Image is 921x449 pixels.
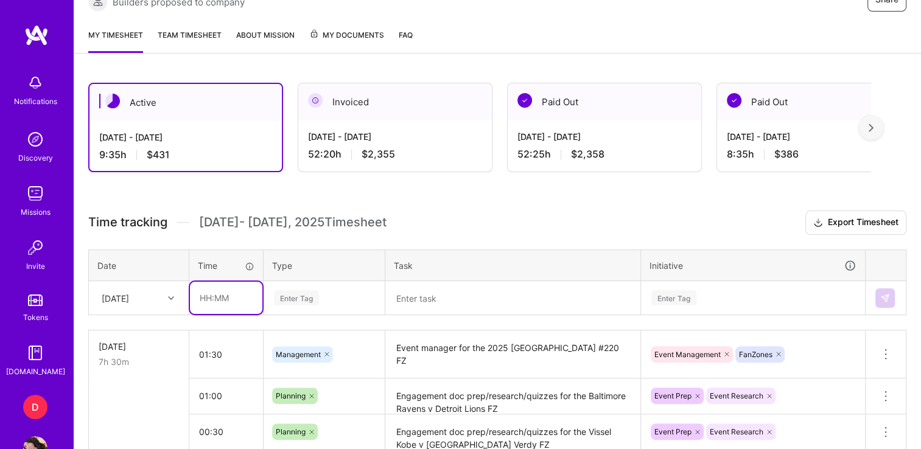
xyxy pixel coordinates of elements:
[727,130,901,143] div: [DATE] - [DATE]
[387,416,639,449] textarea: Engagement doc prep/research/quizzes for the Vissel Kobe v [GEOGRAPHIC_DATA] Verdy FZ
[869,124,874,132] img: right
[309,29,384,53] a: My Documents
[99,131,272,144] div: [DATE] - [DATE]
[23,341,47,365] img: guide book
[308,93,323,108] img: Invoiced
[102,291,129,304] div: [DATE]
[23,395,47,419] div: D
[362,148,395,161] span: $2,355
[14,95,57,108] div: Notifications
[654,391,692,400] span: Event Prep
[264,249,385,281] th: Type
[727,148,901,161] div: 8:35 h
[147,148,170,161] span: $431
[105,94,120,108] img: Active
[26,260,45,273] div: Invite
[813,217,823,229] i: icon Download
[517,148,692,161] div: 52:25 h
[88,29,143,53] a: My timesheet
[654,427,692,436] span: Event Prep
[387,332,639,377] textarea: Event manager for the 2025 [GEOGRAPHIC_DATA] #220 FZ
[399,29,413,53] a: FAQ
[650,259,856,273] div: Initiative
[385,249,641,281] th: Task
[20,395,51,419] a: D
[805,211,906,235] button: Export Timesheet
[158,29,222,53] a: Team timesheet
[23,71,47,95] img: bell
[199,215,387,230] span: [DATE] - [DATE] , 2025 Timesheet
[189,338,263,371] input: HH:MM
[24,24,49,46] img: logo
[508,83,701,120] div: Paid Out
[739,350,772,359] span: FanZones
[387,380,639,413] textarea: Engagement doc prep/research/quizzes for the Baltimore Ravens v Detroit Lions FZ
[99,340,179,353] div: [DATE]
[88,215,167,230] span: Time tracking
[23,181,47,206] img: teamwork
[727,93,741,108] img: Paid Out
[21,206,51,218] div: Missions
[710,391,763,400] span: Event Research
[6,365,65,378] div: [DOMAIN_NAME]
[198,259,254,272] div: Time
[99,355,179,368] div: 7h 30m
[654,350,721,359] span: Event Management
[276,350,321,359] span: Management
[99,148,272,161] div: 9:35 h
[308,130,482,143] div: [DATE] - [DATE]
[23,311,48,324] div: Tokens
[308,148,482,161] div: 52:20 h
[571,148,604,161] span: $2,358
[774,148,799,161] span: $386
[23,127,47,151] img: discovery
[298,83,492,120] div: Invoiced
[651,288,696,307] div: Enter Tag
[276,391,306,400] span: Planning
[190,282,262,314] input: HH:MM
[168,295,174,301] i: icon Chevron
[23,235,47,260] img: Invite
[274,288,319,307] div: Enter Tag
[517,130,692,143] div: [DATE] - [DATE]
[189,416,263,448] input: HH:MM
[880,293,890,303] img: Submit
[89,84,282,121] div: Active
[517,93,532,108] img: Paid Out
[189,380,263,412] input: HH:MM
[28,294,43,306] img: tokens
[717,83,911,120] div: Paid Out
[710,427,763,436] span: Event Research
[276,427,306,436] span: Planning
[309,29,384,42] span: My Documents
[236,29,295,53] a: About Mission
[89,249,189,281] th: Date
[18,151,53,164] div: Discovery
